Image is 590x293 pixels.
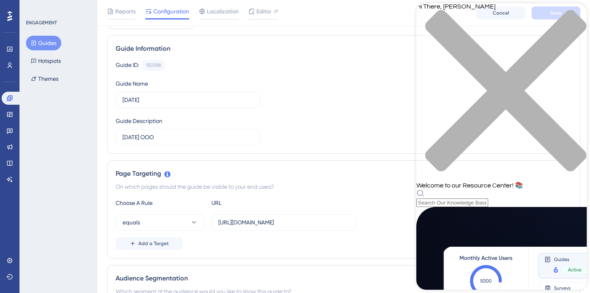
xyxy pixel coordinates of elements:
input: yourwebsite.com/path [218,218,349,227]
input: Type your Guide’s Name here [123,95,253,104]
span: Editor [256,6,271,16]
div: Choose A Rule [116,198,205,208]
div: Guide Description [116,116,162,126]
div: Guide ID: [116,60,139,71]
span: Reports [115,6,136,16]
span: Localization [207,6,239,16]
button: Guides [26,36,61,50]
span: Configuration [153,6,189,16]
div: 150598 [146,62,161,69]
button: Add a Target [116,237,183,250]
span: equals [123,218,140,227]
div: ENGAGEMENT [26,19,57,26]
div: Guide Information [116,44,572,54]
div: Audience Segmentation [116,274,572,283]
button: Hotspots [26,54,66,68]
div: Page Targeting [116,169,572,179]
img: launcher-image-alternative-text [2,5,17,19]
span: Need Help? [19,2,51,12]
div: Guide Name [116,79,148,88]
div: On which pages should the guide be visible to your end users? [116,182,572,192]
div: 2 [56,4,59,11]
button: equals [116,214,205,231]
div: URL [211,198,301,208]
input: Type your Guide’s Description here [123,133,253,142]
span: Add a Target [138,240,169,247]
button: Themes [26,71,63,86]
